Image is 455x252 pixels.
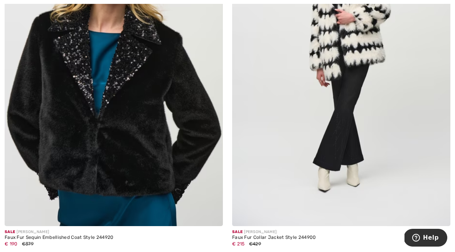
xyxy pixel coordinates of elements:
span: Sale [232,230,243,234]
span: Sale [5,230,15,234]
div: Faux Fur Sequin Embellished Coat Style 244920 [5,235,223,240]
div: [PERSON_NAME] [232,229,450,235]
span: €379 [22,241,34,247]
div: [PERSON_NAME] [5,229,223,235]
span: €429 [249,241,261,247]
div: Faux Fur Collar Jacket Style 244900 [232,235,450,240]
iframe: Opens a widget where you can find more information [404,229,447,248]
span: € 190 [5,241,18,247]
span: € 215 [232,241,245,247]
